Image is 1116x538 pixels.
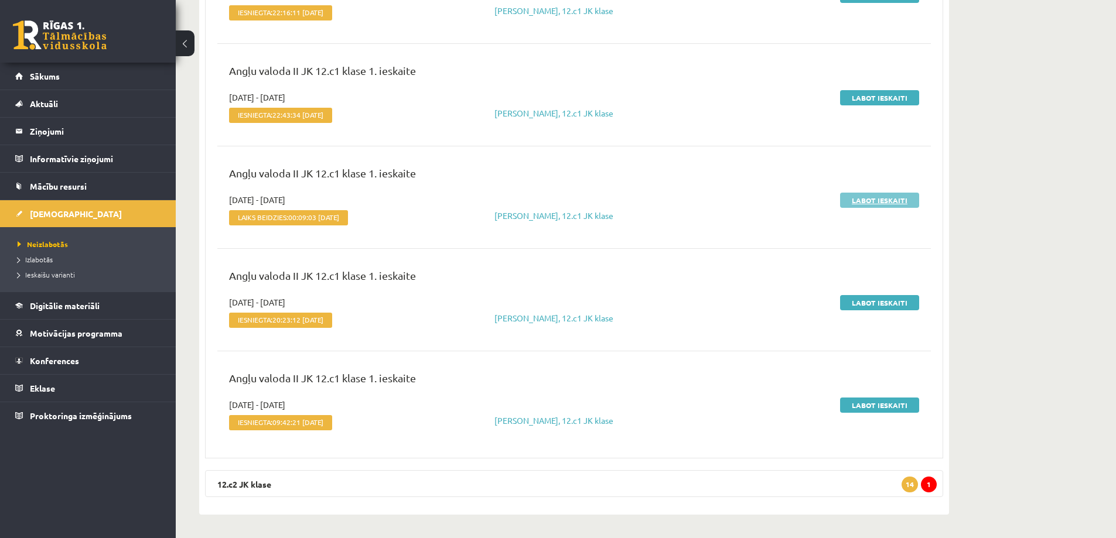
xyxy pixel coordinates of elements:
a: [PERSON_NAME], 12.c1 JK klase [494,415,613,426]
span: [DATE] - [DATE] [229,296,285,309]
a: Labot ieskaiti [840,90,919,105]
a: Labot ieskaiti [840,193,919,208]
a: Ziņojumi [15,118,161,145]
a: Informatīvie ziņojumi [15,145,161,172]
a: Ieskaišu varianti [18,269,164,280]
span: Mācību resursi [30,181,87,191]
a: [PERSON_NAME], 12.c1 JK klase [494,108,613,118]
a: Rīgas 1. Tālmācības vidusskola [13,20,107,50]
a: Izlabotās [18,254,164,265]
legend: Informatīvie ziņojumi [30,145,161,172]
legend: 12.c2 JK klase [205,470,943,497]
span: Konferences [30,355,79,366]
p: Angļu valoda II JK 12.c1 klase 1. ieskaite [229,370,919,392]
span: Izlabotās [18,255,53,264]
p: Angļu valoda II JK 12.c1 klase 1. ieskaite [229,165,919,187]
a: [PERSON_NAME], 12.c1 JK klase [494,313,613,323]
span: [DATE] - [DATE] [229,399,285,411]
a: Konferences [15,347,161,374]
span: 1 [921,477,937,492]
span: Proktoringa izmēģinājums [30,410,132,421]
span: 00:09:03 [DATE] [288,213,339,221]
span: Iesniegta: [229,313,332,328]
span: 22:16:11 [DATE] [272,8,323,16]
p: Angļu valoda II JK 12.c1 klase 1. ieskaite [229,63,919,84]
span: Ieskaišu varianti [18,270,75,279]
a: Labot ieskaiti [840,295,919,310]
a: Labot ieskaiti [840,397,919,413]
legend: Ziņojumi [30,118,161,145]
a: Mācību resursi [15,173,161,200]
span: Laiks beidzies: [229,210,348,225]
a: Proktoringa izmēģinājums [15,402,161,429]
a: Neizlabotās [18,239,164,249]
a: [PERSON_NAME], 12.c1 JK klase [494,210,613,221]
span: [DATE] - [DATE] [229,194,285,206]
span: 09:42:21 [DATE] [272,418,323,426]
span: Digitālie materiāli [30,300,100,311]
span: Sākums [30,71,60,81]
a: Aktuāli [15,90,161,117]
span: Eklase [30,383,55,393]
span: Motivācijas programma [30,328,122,338]
span: Iesniegta: [229,415,332,430]
span: Neizlabotās [18,239,68,249]
a: Motivācijas programma [15,320,161,347]
a: Digitālie materiāli [15,292,161,319]
span: Aktuāli [30,98,58,109]
span: 22:43:34 [DATE] [272,111,323,119]
a: Eklase [15,375,161,402]
a: Sākums [15,63,161,90]
a: [DEMOGRAPHIC_DATA] [15,200,161,227]
span: 14 [902,477,918,492]
p: Angļu valoda II JK 12.c1 klase 1. ieskaite [229,268,919,289]
span: [DEMOGRAPHIC_DATA] [30,208,122,219]
span: 20:23:12 [DATE] [272,316,323,324]
span: [DATE] - [DATE] [229,91,285,104]
span: Iesniegta: [229,108,332,123]
span: Iesniegta: [229,5,332,20]
a: [PERSON_NAME], 12.c1 JK klase [494,5,613,16]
